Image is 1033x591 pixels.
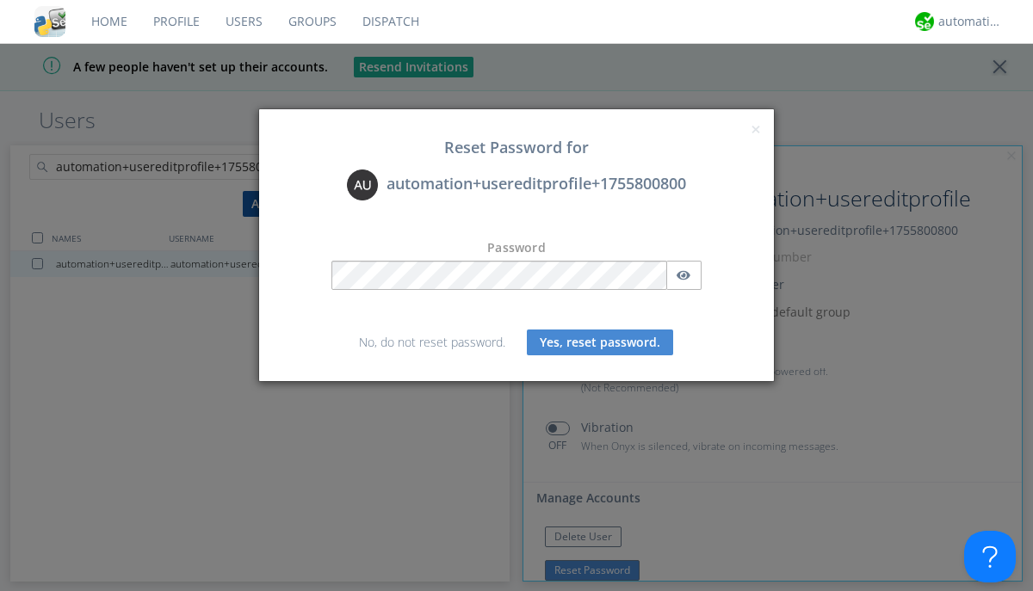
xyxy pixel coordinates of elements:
[347,169,378,200] img: 373638.png
[938,13,1003,30] div: automation+atlas
[487,239,546,256] label: Password
[751,117,761,141] span: ×
[359,334,505,350] a: No, do not reset password.
[527,329,673,355] button: Yes, reset password.
[34,6,65,37] img: cddb5a64eb264b2086981ab96f4c1ba7
[272,139,761,157] h3: Reset Password for
[272,169,761,200] div: automation+usereditprofile+1755800800
[915,12,934,31] img: d2d01cd9b4174d08988066c6d424eccd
